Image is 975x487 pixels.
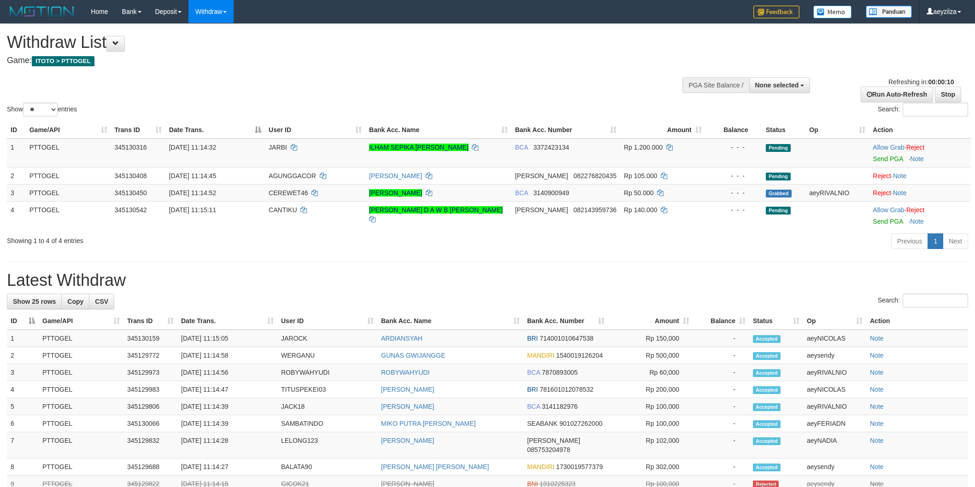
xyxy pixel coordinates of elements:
[753,464,781,471] span: Accepted
[89,294,114,309] a: CSV
[7,381,39,398] td: 4
[803,398,866,415] td: aeyRIVALNIO
[277,364,377,381] td: ROBYWAHYUDI
[608,313,693,330] th: Amount: activate to sort column ascending
[559,420,602,427] span: Copy 901027262000 to clipboard
[709,171,758,180] div: - - -
[39,364,123,381] td: PTTOGEL
[608,364,693,381] td: Rp 60,000
[381,463,489,470] a: [PERSON_NAME] [PERSON_NAME]
[878,294,968,307] label: Search:
[515,144,528,151] span: BCA
[624,189,654,197] span: Rp 50.000
[861,87,933,102] a: Run Auto-Refresh
[910,155,924,162] a: Note
[935,87,961,102] a: Stop
[869,167,971,184] td: ·
[893,172,907,180] a: Note
[515,189,528,197] span: BCA
[682,77,749,93] div: PGA Site Balance /
[123,381,177,398] td: 345129983
[888,78,954,86] span: Refreshing in:
[7,232,399,245] div: Showing 1 to 4 of 4 entries
[753,420,781,428] span: Accepted
[870,403,884,410] a: Note
[753,403,781,411] span: Accepted
[277,347,377,364] td: WERGANU
[39,398,123,415] td: PTTOGEL
[574,172,617,180] span: Copy 082276820435 to clipboard
[177,415,277,432] td: [DATE] 11:14:39
[381,352,445,359] a: GUNAS GWIJANGGE
[608,381,693,398] td: Rp 200,000
[870,386,884,393] a: Note
[803,381,866,398] td: aeyNICOLAS
[511,122,620,139] th: Bank Acc. Number: activate to sort column ascending
[26,122,111,139] th: Game/API: activate to sort column ascending
[369,189,422,197] a: [PERSON_NAME]
[693,313,749,330] th: Balance: activate to sort column ascending
[369,206,503,214] a: [PERSON_NAME] D A W B [PERSON_NAME]
[7,33,641,52] h1: Withdraw List
[169,144,216,151] span: [DATE] 11:14:32
[269,172,316,180] span: AGUNGGACOR
[7,330,39,347] td: 1
[891,233,928,249] a: Previous
[177,347,277,364] td: [DATE] 11:14:58
[381,437,434,444] a: [PERSON_NAME]
[556,463,603,470] span: Copy 1730019577379 to clipboard
[369,172,422,180] a: [PERSON_NAME]
[813,6,852,18] img: Button%20Memo.svg
[866,313,968,330] th: Action
[870,420,884,427] a: Note
[369,144,469,151] a: ILHAM SEPIKA [PERSON_NAME]
[624,172,657,180] span: Rp 105.000
[866,6,912,18] img: panduan.png
[123,364,177,381] td: 345129973
[169,172,216,180] span: [DATE] 11:14:45
[7,432,39,458] td: 7
[95,298,108,305] span: CSV
[624,206,657,214] span: Rp 140.000
[515,206,568,214] span: [PERSON_NAME]
[906,144,925,151] a: Reject
[803,458,866,475] td: aeysendy
[873,144,904,151] a: Allow Grab
[32,56,94,66] span: ITOTO > PTTOGEL
[693,415,749,432] td: -
[7,201,26,230] td: 4
[574,206,617,214] span: Copy 082143959736 to clipboard
[277,381,377,398] td: TITUSPEKEI03
[26,139,111,168] td: PTTOGEL
[709,205,758,215] div: - - -
[177,364,277,381] td: [DATE] 11:14:56
[869,201,971,230] td: ·
[7,103,77,116] label: Show entries
[803,330,866,347] td: aeyNICOLAS
[165,122,265,139] th: Date Trans.: activate to sort column descending
[7,294,62,309] a: Show 25 rows
[123,398,177,415] td: 345129806
[381,420,476,427] a: MIKO PUTRA [PERSON_NAME]
[869,184,971,201] td: ·
[608,432,693,458] td: Rp 102,000
[115,206,147,214] span: 345130542
[873,206,904,214] a: Allow Grab
[527,335,538,342] span: BRI
[624,144,663,151] span: Rp 1.200.000
[805,122,869,139] th: Op: activate to sort column ascending
[753,6,799,18] img: Feedback.jpg
[277,415,377,432] td: SAMBATINDO
[381,386,434,393] a: [PERSON_NAME]
[277,313,377,330] th: User ID: activate to sort column ascending
[277,458,377,475] td: BALATA90
[753,352,781,360] span: Accepted
[177,458,277,475] td: [DATE] 11:14:27
[365,122,511,139] th: Bank Acc. Name: activate to sort column ascending
[870,437,884,444] a: Note
[709,143,758,152] div: - - -
[7,398,39,415] td: 5
[115,144,147,151] span: 345130316
[928,233,943,249] a: 1
[123,415,177,432] td: 345130066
